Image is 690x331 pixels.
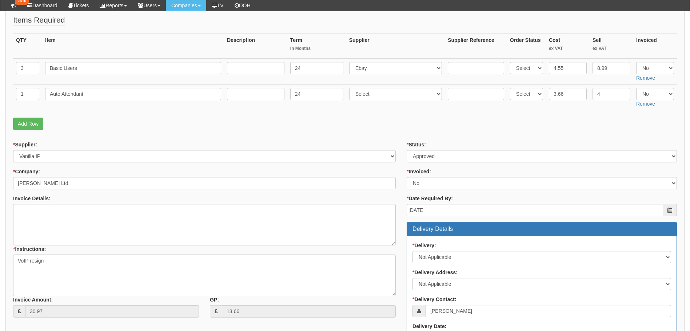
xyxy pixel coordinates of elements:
a: Add Row [13,118,43,130]
label: Delivery: [412,242,436,249]
legend: Items Required [13,15,65,26]
label: Delivery Contact: [412,296,456,303]
label: GP: [210,296,219,303]
a: Remove [636,101,655,107]
a: Remove [636,75,655,81]
label: Instructions: [13,245,46,253]
th: Supplier [346,34,445,59]
th: Item [42,34,224,59]
label: Invoice Details: [13,195,51,202]
th: Invoiced [633,34,677,59]
small: ex VAT [549,46,587,52]
label: Date Required By: [407,195,453,202]
label: Status: [407,141,426,148]
th: Sell [590,34,633,59]
label: Delivery Date: [412,323,446,330]
label: Invoice Amount: [13,296,53,303]
th: Order Status [507,34,546,59]
th: QTY [13,34,42,59]
h3: Delivery Details [412,226,671,232]
th: Cost [546,34,590,59]
th: Term [287,34,346,59]
th: Description [224,34,287,59]
label: Company: [13,168,40,175]
small: In Months [290,46,343,52]
textarea: VoIP resign [13,255,396,296]
label: Supplier: [13,141,37,148]
label: Invoiced: [407,168,431,175]
label: Delivery Address: [412,269,458,276]
small: ex VAT [593,46,630,52]
th: Supplier Reference [445,34,507,59]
